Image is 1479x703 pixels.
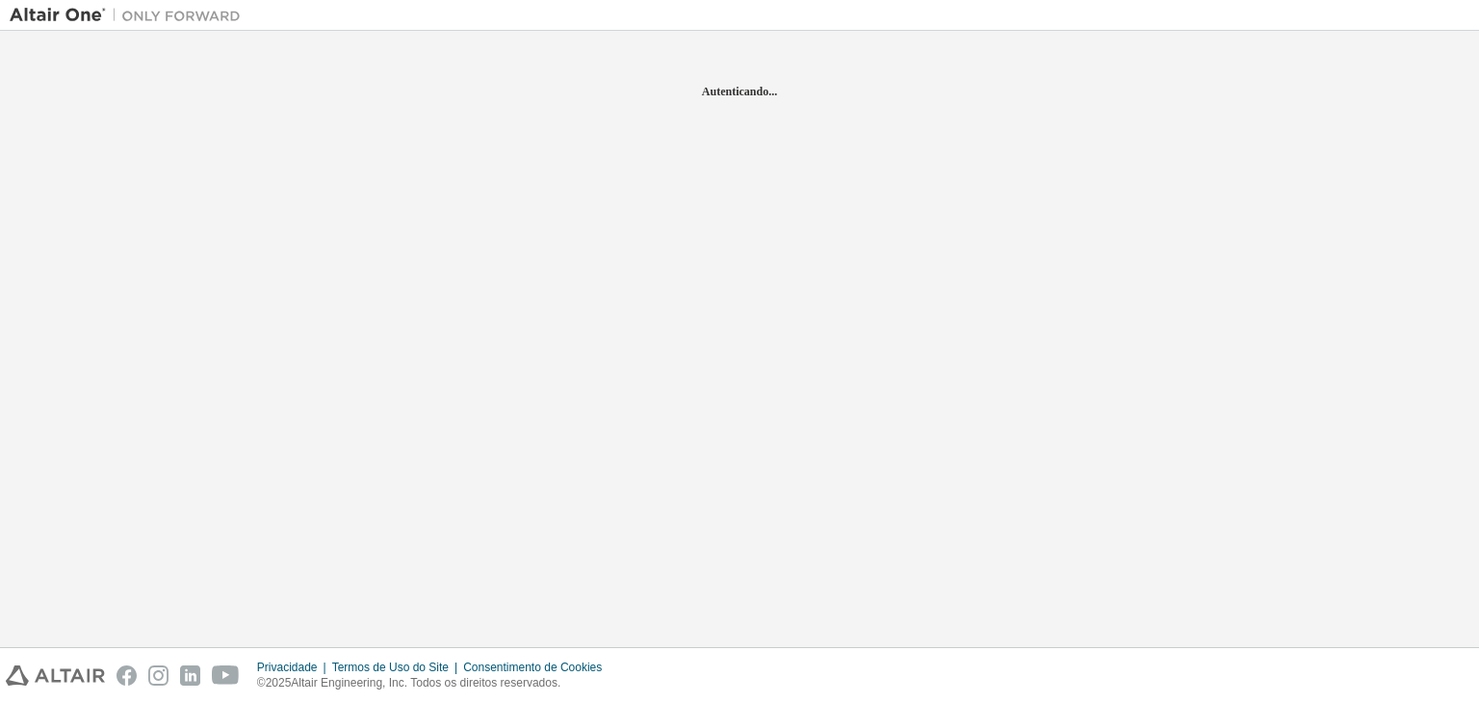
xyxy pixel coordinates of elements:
[332,661,449,674] font: Termos de Uso do Site
[6,665,105,686] img: altair_logo.svg
[291,676,560,690] font: Altair Engineering, Inc. Todos os direitos reservados.
[212,665,240,686] img: youtube.svg
[10,6,250,25] img: Altair Um
[257,661,318,674] font: Privacidade
[463,661,602,674] font: Consentimento de Cookies
[257,676,266,690] font: ©
[180,665,200,686] img: linkedin.svg
[266,676,292,690] font: 2025
[117,665,137,686] img: facebook.svg
[702,85,777,98] font: Autenticando...
[148,665,169,686] img: instagram.svg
